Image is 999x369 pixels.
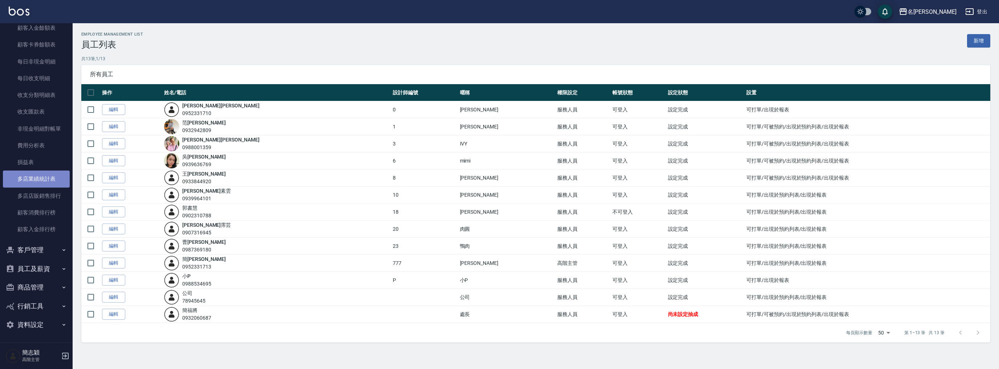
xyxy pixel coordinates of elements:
img: user-login-man-human-body-mobile-person-512.png [164,272,179,288]
td: [PERSON_NAME] [458,101,556,118]
td: 可登入 [611,135,666,152]
td: 處長 [458,306,556,323]
td: 777 [391,255,458,272]
td: 設定完成 [666,135,745,152]
a: [PERSON_NAME]素雲 [182,188,231,194]
td: [PERSON_NAME] [458,255,556,272]
h3: 員工列表 [81,40,143,50]
td: 設定完成 [666,118,745,135]
td: 服務人員 [555,204,611,221]
div: 0952331713 [182,263,226,271]
td: 可登入 [611,289,666,306]
td: 服務人員 [555,221,611,238]
a: 編輯 [102,292,125,303]
a: 編輯 [102,258,125,269]
td: 服務人員 [555,238,611,255]
div: 0988001359 [182,144,260,151]
a: 費用分析表 [3,137,70,154]
h5: 簡志穎 [22,349,59,356]
td: 可打單/出現於預約列表/出現於報表 [745,221,990,238]
a: 編輯 [102,224,125,235]
img: user-login-man-human-body-mobile-person-512.png [164,307,179,322]
a: 多店業績統計表 [3,171,70,187]
td: 可打單/出現於預約列表/出現於報表 [745,289,990,306]
div: 0987369180 [182,246,226,254]
a: 編輯 [102,104,125,115]
td: 可打單/可被預約/出現於預約列表/出現於報表 [745,152,990,169]
td: 可打單/出現於報表 [745,272,990,289]
td: 可登入 [611,169,666,186]
th: 姓名/電話 [162,84,391,101]
div: 0932942809 [182,127,226,134]
td: 服務人員 [555,289,611,306]
td: 服務人員 [555,101,611,118]
td: [PERSON_NAME] [458,204,556,221]
img: avatar.jpeg [164,119,179,134]
td: 服務人員 [555,152,611,169]
td: 0 [391,101,458,118]
div: 0932060687 [182,314,211,322]
td: [PERSON_NAME] [458,186,556,204]
a: 非現金明細對帳單 [3,120,70,137]
p: 高階主管 [22,356,59,363]
td: 服務人員 [555,186,611,204]
div: 0907316945 [182,229,231,237]
td: 可打單/可被預約/出現於預約列表/出現於報表 [745,118,990,135]
button: 商品管理 [3,278,70,297]
button: 資料設定 [3,315,70,334]
td: 高階主管 [555,255,611,272]
h2: Employee Management List [81,32,143,37]
a: 郭書慧 [182,205,197,211]
a: 簡[PERSON_NAME] [182,256,226,262]
a: 編輯 [102,121,125,132]
img: user-login-man-human-body-mobile-person-512.png [164,102,179,117]
div: 50 [875,323,893,343]
div: 0939636769 [182,161,226,168]
img: user-login-man-human-body-mobile-person-512.png [164,170,179,185]
a: 損益表 [3,154,70,171]
button: 名[PERSON_NAME] [896,4,959,19]
p: 第 1–13 筆 共 13 筆 [904,329,945,336]
a: 顧客入金排行榜 [3,221,70,238]
img: avatar.jpeg [164,136,179,151]
th: 操作 [100,84,162,101]
a: 曹[PERSON_NAME] [182,239,226,245]
td: 可登入 [611,238,666,255]
td: P [391,272,458,289]
td: [PERSON_NAME] [458,169,556,186]
td: 設定完成 [666,101,745,118]
img: user-login-man-human-body-mobile-person-512.png [164,255,179,271]
td: 可登入 [611,186,666,204]
td: 設定完成 [666,152,745,169]
a: 編輯 [102,189,125,201]
a: 簡福將 [182,307,197,313]
td: 18 [391,204,458,221]
td: 小P [458,272,556,289]
div: 0902310788 [182,212,211,220]
div: 0933844920 [182,178,226,185]
div: 名[PERSON_NAME] [908,7,957,16]
div: 0952331710 [182,110,260,117]
td: 8 [391,169,458,186]
td: 可登入 [611,306,666,323]
span: 所有員工 [90,71,982,78]
img: user-login-man-human-body-mobile-person-512.png [164,238,179,254]
img: user-login-man-human-body-mobile-person-512.png [164,221,179,237]
td: 公司 [458,289,556,306]
td: 可登入 [611,221,666,238]
td: 可登入 [611,152,666,169]
th: 設計師編號 [391,84,458,101]
a: 編輯 [102,275,125,286]
a: [PERSON_NAME][PERSON_NAME] [182,137,260,143]
img: avatar.jpeg [164,153,179,168]
a: 顧客消費排行榜 [3,204,70,221]
td: 鴨肉 [458,238,556,255]
a: 吳[PERSON_NAME] [182,154,226,160]
td: 可登入 [611,118,666,135]
td: 服務人員 [555,272,611,289]
a: 范[PERSON_NAME] [182,120,226,126]
th: 帳號狀態 [611,84,666,101]
img: Logo [9,7,29,16]
td: 服務人員 [555,118,611,135]
a: 收支匯款表 [3,103,70,120]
